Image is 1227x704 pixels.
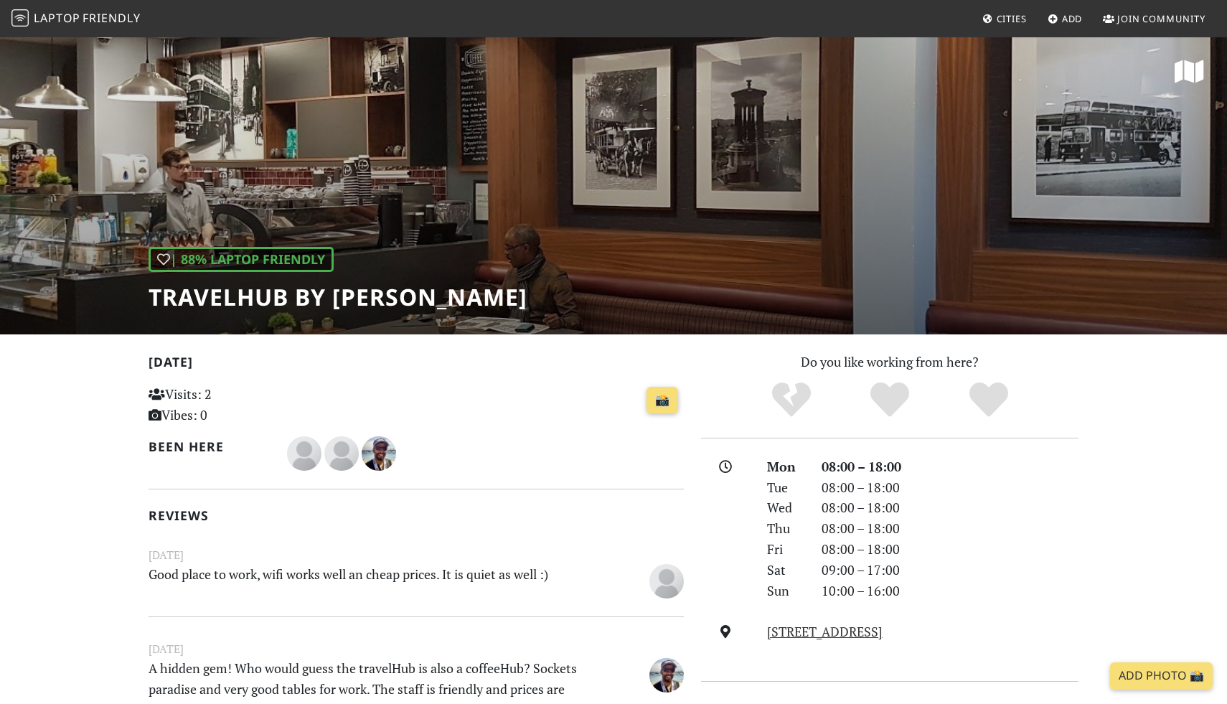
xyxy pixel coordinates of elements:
div: 10:00 – 16:00 [813,581,1087,601]
a: Add [1042,6,1089,32]
h1: TravelHub by [PERSON_NAME] [149,283,527,311]
h2: Been here [149,439,270,454]
div: 08:00 – 18:00 [813,456,1087,477]
img: blank-535327c66bd565773addf3077783bbfce4b00ec00e9fd257753287c682c7fa38.png [287,436,321,471]
span: Cities [997,12,1027,25]
div: Thu [758,518,813,539]
img: LaptopFriendly [11,9,29,27]
img: blank-535327c66bd565773addf3077783bbfce4b00ec00e9fd257753287c682c7fa38.png [649,564,684,599]
p: Visits: 2 Vibes: 0 [149,384,316,426]
a: Add Photo 📸 [1110,662,1213,690]
div: 08:00 – 18:00 [813,518,1087,539]
div: Sun [758,581,813,601]
div: | 88% Laptop Friendly [149,247,334,272]
a: Join Community [1097,6,1211,32]
span: Andrew Micklethwaite [287,443,324,461]
small: [DATE] [140,546,692,564]
p: Do you like working from here? [701,352,1078,372]
div: 09:00 – 17:00 [813,560,1087,581]
div: 08:00 – 18:00 [813,497,1087,518]
div: 08:00 – 18:00 [813,539,1087,560]
span: Ivan Vicente [324,443,362,461]
h2: Reviews [149,508,684,523]
a: LaptopFriendly LaptopFriendly [11,6,141,32]
span: Join Community [1117,12,1205,25]
span: Carlos Monteiro [362,443,396,461]
span: Carlos Monteiro [649,665,684,682]
span: Laptop [34,10,80,26]
span: Friendly [83,10,140,26]
a: Cities [977,6,1033,32]
div: Mon [758,456,813,477]
div: No [742,380,841,420]
small: [DATE] [140,640,692,658]
div: 08:00 – 18:00 [813,477,1087,498]
img: blank-535327c66bd565773addf3077783bbfce4b00ec00e9fd257753287c682c7fa38.png [324,436,359,471]
div: Wed [758,497,813,518]
div: Tue [758,477,813,498]
img: 1065-carlos.jpg [649,658,684,693]
img: 1065-carlos.jpg [362,436,396,471]
div: Sat [758,560,813,581]
span: Ivan Vicente [649,571,684,588]
div: Definitely! [939,380,1038,420]
a: 📸 [647,387,678,414]
h2: [DATE] [149,355,684,375]
span: Add [1062,12,1083,25]
p: Good place to work, wifi works well an cheap prices. It is quiet as well :) [140,564,601,596]
div: Fri [758,539,813,560]
a: [STREET_ADDRESS] [767,623,883,640]
div: Yes [840,380,939,420]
